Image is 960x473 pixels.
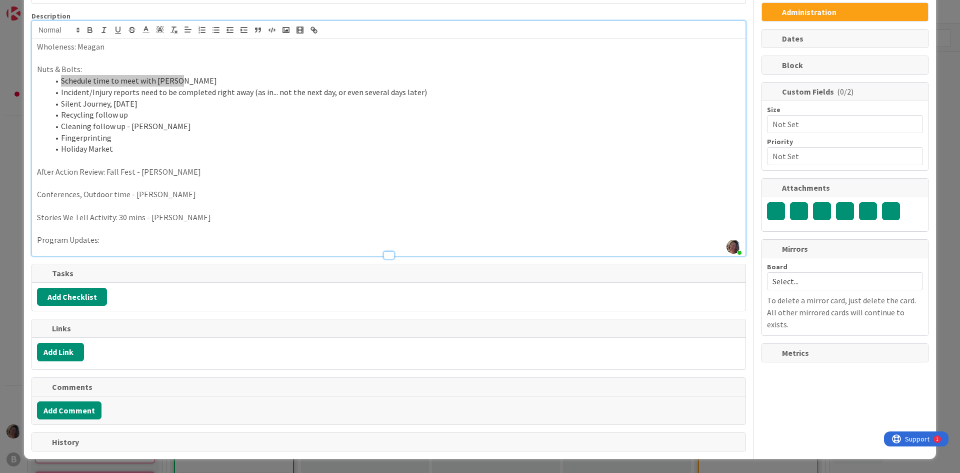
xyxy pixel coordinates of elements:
[52,267,727,279] span: Tasks
[782,182,910,194] span: Attachments
[782,6,910,18] span: Administration
[772,117,908,131] span: Not Set
[49,75,740,87] li: Schedule time to meet with [PERSON_NAME]
[772,149,908,163] span: Not Set
[49,109,740,121] li: Recycling follow up
[31,12,70,21] span: Description
[782,347,910,359] span: Metrics
[49,98,740,110] li: Silent Journey, [DATE]
[49,87,740,98] li: Incident/Injury reports need to be completed right away (as in... not the next day, or even sever...
[767,138,923,145] div: Priority
[782,86,910,98] span: Custom Fields
[49,132,740,144] li: Fingerprinting
[767,106,923,113] div: Size
[37,401,101,419] button: Add Comment
[37,288,107,306] button: Add Checklist
[37,64,740,75] p: Nuts & Bolts:
[37,41,740,53] p: Wholeness: Meagan
[782,59,910,71] span: Block
[837,87,853,97] span: ( 0/2 )
[782,243,910,255] span: Mirrors
[37,189,740,200] p: Conferences, Outdoor time - [PERSON_NAME]
[772,274,908,288] span: Select...
[52,436,727,448] span: History
[52,322,727,334] span: Links
[726,240,740,254] img: kNie0WSz1rrQsgddM5JO8qitEA2osmnc.jpg
[37,166,740,178] p: After Action Review: Fall Fest - [PERSON_NAME]
[37,343,84,361] button: Add Link
[37,234,740,246] p: Program Updates:
[782,33,910,45] span: Dates
[49,143,740,155] li: Holiday Market
[21,2,45,14] span: Support
[767,263,787,270] span: Board
[52,4,54,12] div: 1
[49,121,740,132] li: Cleaning follow up - [PERSON_NAME]
[37,212,740,223] p: Stories We Tell Activity: 30 mins - [PERSON_NAME]
[767,294,923,330] p: To delete a mirror card, just delete the card. All other mirrored cards will continue to exists.
[52,381,727,393] span: Comments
